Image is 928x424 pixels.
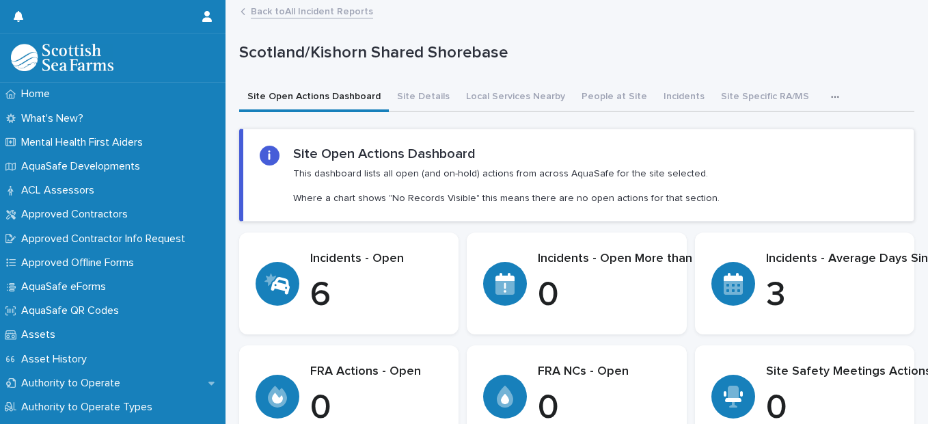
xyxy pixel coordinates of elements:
[538,275,724,316] p: 0
[538,252,724,267] p: Incidents - Open More than 90 Days
[16,112,94,125] p: What's New?
[538,365,670,380] p: FRA NCs - Open
[11,44,113,71] img: bPIBxiqnSb2ggTQWdOVV
[310,252,442,267] p: Incidents - Open
[251,3,373,18] a: Back toAll Incident Reports
[16,208,139,221] p: Approved Contractors
[310,275,442,316] p: 6
[16,233,196,246] p: Approved Contractor Info Request
[16,401,163,414] p: Authority to Operate Types
[310,365,442,380] p: FRA Actions - Open
[16,328,66,341] p: Assets
[16,256,145,269] p: Approved Offline Forms
[16,280,117,293] p: AquaSafe eForms
[16,88,61,101] p: Home
[458,83,573,112] button: Local Services Nearby
[239,43,909,63] p: Scotland/Kishorn Shared Shorebase
[239,83,389,112] button: Site Open Actions Dashboard
[573,83,655,112] button: People at Site
[293,146,476,162] h2: Site Open Actions Dashboard
[16,184,105,197] p: ACL Assessors
[293,168,720,205] p: This dashboard lists all open (and on-hold) actions from across AquaSafe for the site selected. W...
[713,83,817,112] button: Site Specific RA/MS
[655,83,713,112] button: Incidents
[16,377,131,390] p: Authority to Operate
[16,353,98,366] p: Asset History
[16,304,130,317] p: AquaSafe QR Codes
[16,136,154,149] p: Mental Health First Aiders
[16,160,151,173] p: AquaSafe Developments
[389,83,458,112] button: Site Details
